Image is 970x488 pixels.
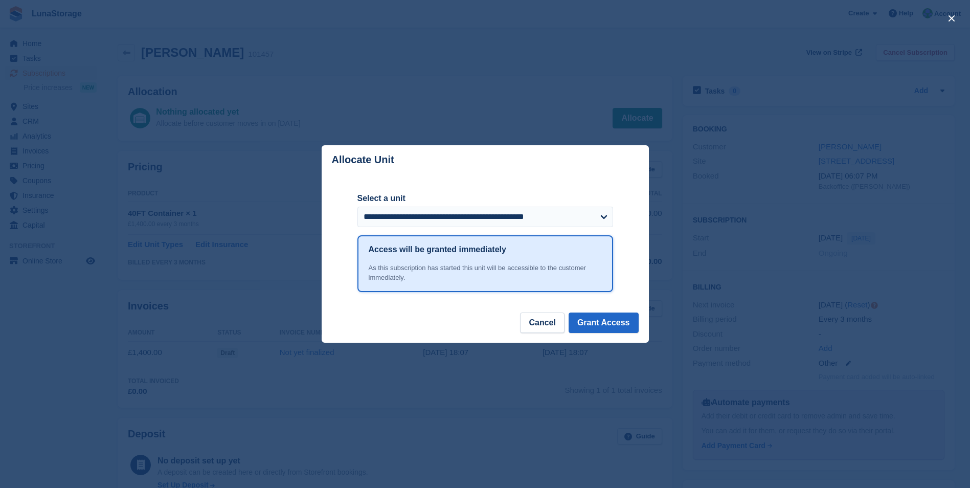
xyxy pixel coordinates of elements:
p: Allocate Unit [332,154,394,166]
div: As this subscription has started this unit will be accessible to the customer immediately. [369,263,602,283]
button: Cancel [520,313,564,333]
label: Select a unit [357,192,613,205]
h1: Access will be granted immediately [369,243,506,256]
button: close [943,10,960,27]
button: Grant Access [569,313,639,333]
